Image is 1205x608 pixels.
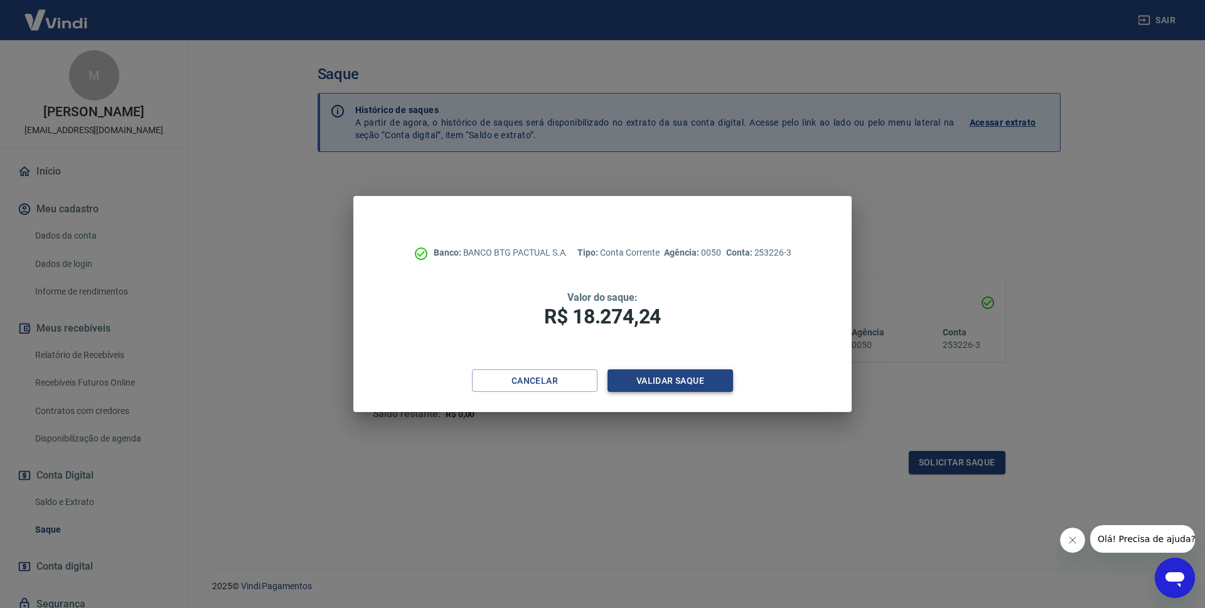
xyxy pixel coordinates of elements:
[1090,525,1195,553] iframe: Mensagem da empresa
[434,247,463,258] span: Banco:
[664,247,701,258] span: Agência:
[577,246,659,259] p: Conta Corrente
[567,291,638,303] span: Valor do saque:
[544,305,661,328] span: R$ 18.274,24
[434,246,568,259] p: BANCO BTG PACTUAL S.A.
[577,247,600,258] span: Tipo:
[726,247,754,258] span: Conta:
[8,9,105,19] span: Olá! Precisa de ajuda?
[1155,558,1195,598] iframe: Botão para abrir a janela de mensagens
[664,246,720,259] p: 0050
[726,246,791,259] p: 253226-3
[608,369,733,393] button: Validar saque
[472,369,597,393] button: Cancelar
[1060,528,1085,553] iframe: Fechar mensagem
